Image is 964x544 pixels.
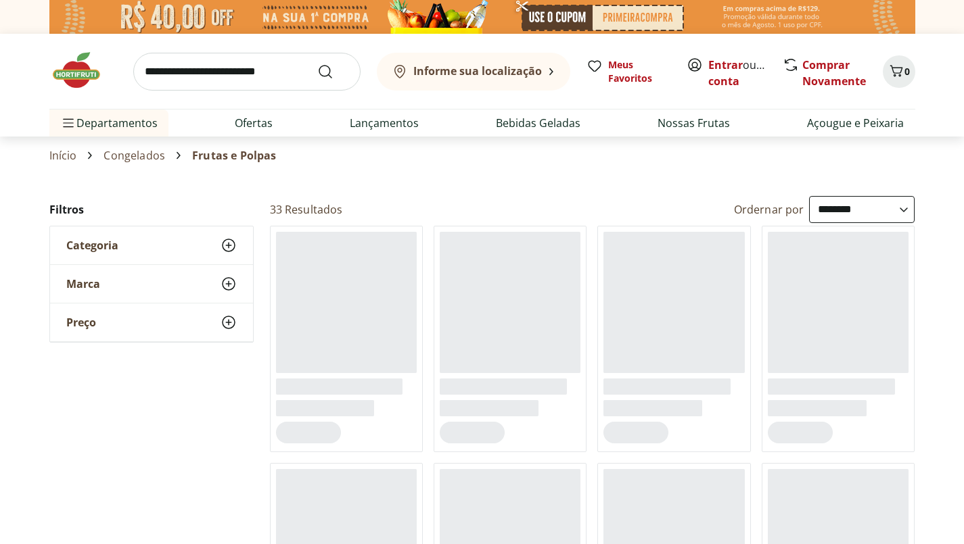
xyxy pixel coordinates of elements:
[49,50,117,91] img: Hortifruti
[60,107,76,139] button: Menu
[270,202,343,217] h2: 33 Resultados
[904,65,910,78] span: 0
[49,149,77,162] a: Início
[104,149,165,162] a: Congelados
[66,316,96,329] span: Preço
[350,115,419,131] a: Lançamentos
[66,239,118,252] span: Categoria
[377,53,570,91] button: Informe sua localização
[133,53,361,91] input: search
[50,226,253,264] button: Categoria
[60,107,158,139] span: Departamentos
[708,57,783,89] a: Criar conta
[192,149,276,162] span: Frutas e Polpas
[734,202,804,217] label: Ordernar por
[802,57,866,89] a: Comprar Novamente
[708,57,768,89] span: ou
[49,196,254,223] h2: Filtros
[413,64,542,78] b: Informe sua localização
[708,57,743,72] a: Entrar
[66,277,100,291] span: Marca
[235,115,273,131] a: Ofertas
[807,115,904,131] a: Açougue e Peixaria
[317,64,350,80] button: Submit Search
[587,58,670,85] a: Meus Favoritos
[608,58,670,85] span: Meus Favoritos
[658,115,730,131] a: Nossas Frutas
[496,115,580,131] a: Bebidas Geladas
[883,55,915,88] button: Carrinho
[50,265,253,303] button: Marca
[50,303,253,341] button: Preço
